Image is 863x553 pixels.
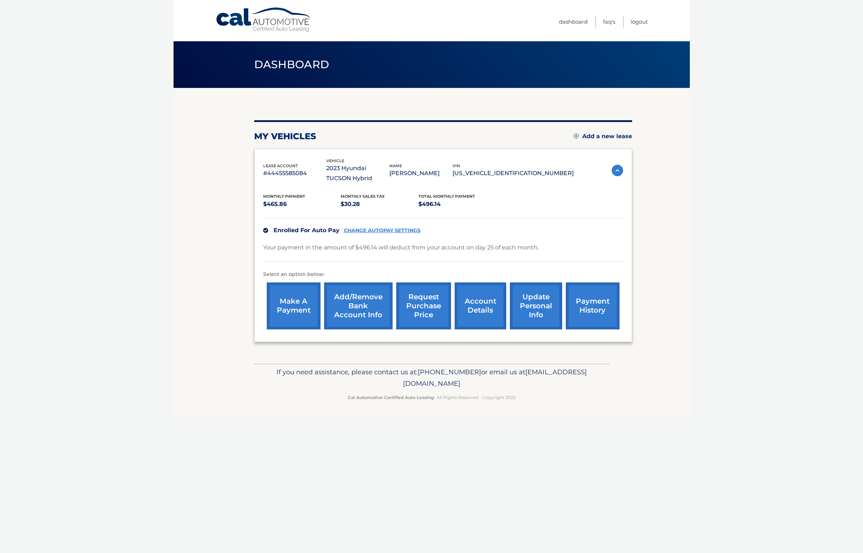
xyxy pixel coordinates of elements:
[274,227,340,234] span: Enrolled For Auto Pay
[254,131,316,142] h2: my vehicles
[510,282,562,329] a: update personal info
[263,228,268,233] img: check.svg
[254,58,329,71] span: Dashboard
[263,163,298,168] span: lease account
[324,282,393,329] a: Add/Remove bank account info
[263,194,305,199] span: Monthly Payment
[574,133,579,139] img: add.svg
[574,133,632,140] a: Add a new lease
[631,16,648,28] a: Logout
[263,270,623,279] p: Select an option below:
[326,163,389,183] p: 2023 Hyundai TUCSON Hybrid
[259,366,604,389] p: If you need assistance, please contact us at: or email us at
[559,16,588,28] a: Dashboard
[267,282,321,329] a: make a payment
[389,163,402,168] span: name
[326,158,344,163] span: vehicle
[418,199,496,209] p: $496.14
[215,7,312,33] a: Cal Automotive
[348,395,434,400] strong: Cal Automotive Certified Auto Leasing
[344,228,421,234] a: CHANGE AUTOPAY SETTINGS
[259,394,604,401] p: - All Rights Reserved - Copyright 2025
[263,199,341,209] p: $465.86
[566,282,620,329] a: payment history
[455,282,506,329] a: account details
[452,168,574,178] p: [US_VEHICLE_IDENTIFICATION_NUMBER]
[418,194,475,199] span: Total Monthly Payment
[612,165,623,176] img: accordion-active.svg
[389,168,452,178] p: [PERSON_NAME]
[603,16,615,28] a: FAQ's
[452,163,460,168] span: vin
[263,243,539,253] p: Your payment in the amount of $496.14 will deduct from your account on day 25 of each month.
[341,194,385,199] span: Monthly sales Tax
[396,282,451,329] a: request purchase price
[418,368,481,376] span: [PHONE_NUMBER]
[263,168,326,178] p: #44455585084
[341,199,418,209] p: $30.28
